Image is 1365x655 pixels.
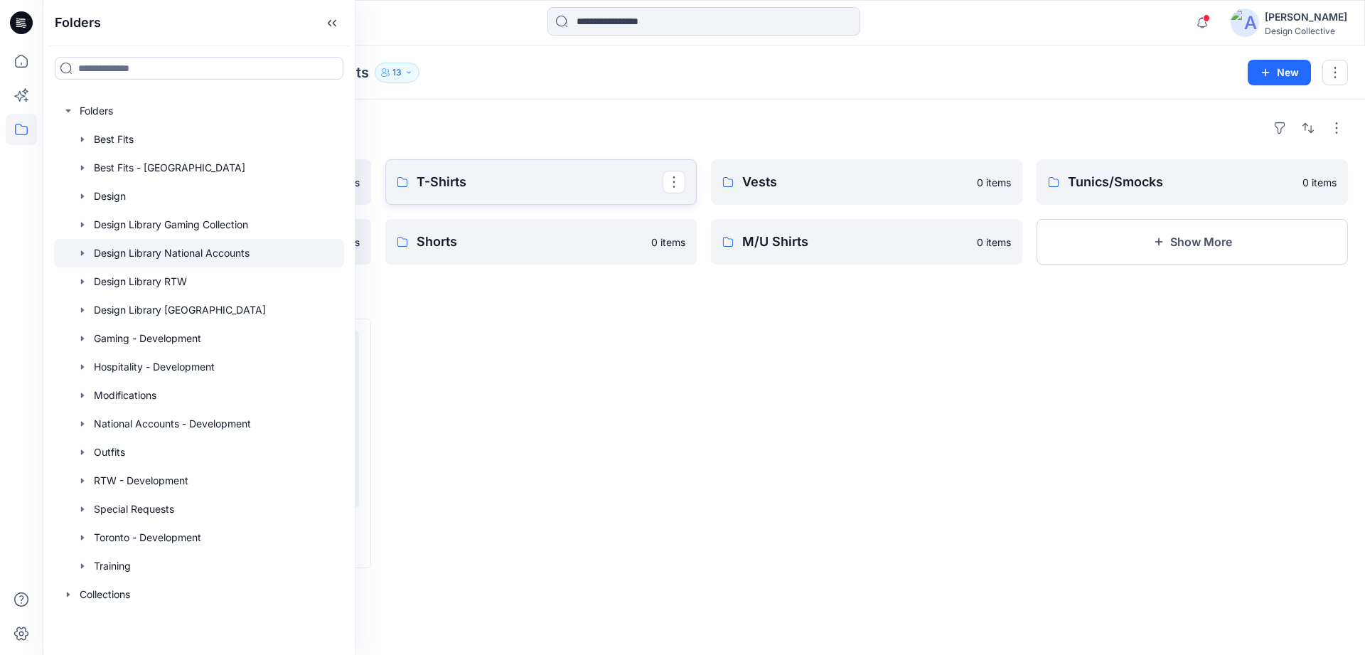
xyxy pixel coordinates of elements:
[417,232,643,252] p: Shorts
[1265,9,1347,26] div: [PERSON_NAME]
[392,65,402,80] p: 13
[711,159,1022,205] a: Vests0 items
[1265,26,1347,36] div: Design Collective
[977,235,1011,250] p: 0 items
[1037,159,1348,205] a: Tunics/Smocks0 items
[1068,172,1294,192] p: Tunics/Smocks
[651,235,685,250] p: 0 items
[1037,219,1348,265] button: Show More
[417,172,663,192] p: T-Shirts
[1302,175,1337,190] p: 0 items
[711,219,1022,265] a: M/U Shirts0 items
[60,287,1348,304] h4: Styles
[375,63,419,82] button: 13
[742,232,968,252] p: M/U Shirts
[1231,9,1259,37] img: avatar
[1248,60,1311,85] button: New
[977,175,1011,190] p: 0 items
[385,159,697,205] a: T-Shirts
[385,219,697,265] a: Shorts0 items
[742,172,968,192] p: Vests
